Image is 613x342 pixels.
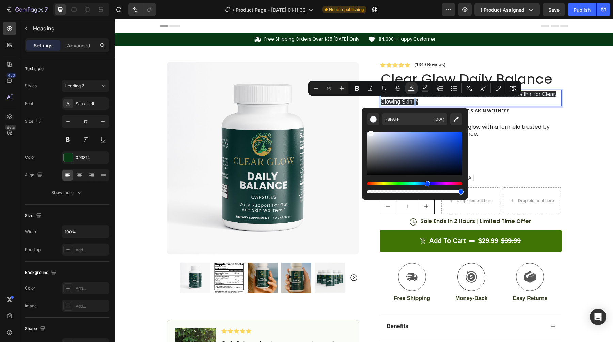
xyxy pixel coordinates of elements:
[76,285,108,292] div: Add...
[76,101,108,107] div: Sans-serif
[76,155,108,161] div: 093814
[25,303,37,309] div: Image
[25,229,36,235] div: Width
[266,180,281,195] button: decrement
[233,6,234,13] span: /
[76,247,108,253] div: Add...
[25,66,44,72] div: Text style
[281,180,304,195] input: quantity
[568,3,596,16] button: Publish
[279,276,315,283] p: Free Shipping
[25,83,37,89] div: Styles
[6,73,16,78] div: 450
[62,80,109,92] button: Heading 2
[25,171,44,180] div: Align
[266,72,442,85] span: The Gut-Skin Connection: Balance Your Hormones from Within for Clear, Glowing Skin."*
[304,180,319,195] button: increment
[25,324,47,333] div: Shape
[25,268,58,277] div: Background
[25,187,109,199] button: Show more
[67,42,90,49] p: Advanced
[342,179,378,184] div: Drop element here
[62,226,109,238] input: Auto
[34,42,53,49] p: Settings
[65,83,84,89] span: Heading 2
[33,24,107,32] p: Heading
[235,254,243,263] button: Carousel Next Arrow
[25,154,35,160] div: Color
[5,125,16,130] div: Beta
[590,309,606,325] div: Open Intercom Messenger
[305,199,416,206] p: Sale Ends In 2 Hours | Limited Time Offer
[25,100,33,107] div: Font
[3,3,51,16] button: 7
[272,304,294,311] p: Benefits
[76,303,108,309] div: Add...
[265,89,447,96] div: Rich Text Editor. Editing area: main
[277,128,359,137] p: beauty from within
[573,6,591,13] div: Publish
[266,89,446,95] p: Voted 2024’s Breakthrough in Gut & Skin Wellness
[51,189,83,196] div: Show more
[277,155,359,163] p: Made in [GEOGRAPHIC_DATA]
[133,244,163,274] img: Clear Glow Daily Balance – natural gut health herbs supplement for clear skin and hormonal balance
[382,113,431,125] input: E.g FFFFFF
[25,211,43,220] div: Size
[341,276,373,283] p: Money-Back
[265,211,447,233] button: Add to cart
[543,3,565,16] button: Save
[441,116,445,124] span: %
[200,244,230,274] img: Clear Glow Daily Balance – natural gut health supplement for clear skin and hormonal balance
[474,3,540,16] button: 1 product assigned
[25,117,43,126] div: Size
[265,168,324,180] div: Quantity
[265,71,447,87] h2: Rich Text Editor. Editing area: main
[265,50,447,69] h1: Clear Glow Daily Balance
[363,217,384,227] div: $29.99
[115,19,613,342] iframe: Design area
[25,247,41,253] div: Padding
[398,276,433,283] p: Easy Returns
[300,43,331,48] p: (1349 Reviews)
[403,179,439,184] div: Drop element here
[329,6,364,13] span: Need republishing
[25,285,35,291] div: Color
[277,142,359,150] p: Environmentally Friendly
[548,7,560,13] span: Save
[308,81,521,96] div: Editor contextual toolbar
[386,217,407,227] div: $39.99
[236,6,306,13] span: Product Page - [DATE] 01:11:32
[167,244,197,274] img: Clear Glow Daily Balance – natural gut health herbs supplement for clear skin and hormonal balance
[128,3,156,16] div: Undo/Redo
[314,218,351,226] div: Add to cart
[367,182,462,185] div: Hue
[266,105,446,119] p: Support hydration, renewal, and glow with a formula trusted by experts and backed by real science.
[480,6,524,13] span: 1 product assigned
[45,5,48,14] p: 7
